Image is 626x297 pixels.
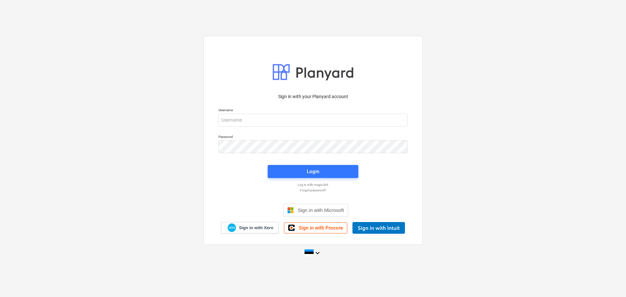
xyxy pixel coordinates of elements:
a: Sign in with Xero [221,222,279,233]
a: Log in with magic link [215,183,411,187]
span: Sign in with Microsoft [298,207,344,213]
div: Login [307,167,319,176]
span: Sign in with Xero [239,225,273,231]
i: keyboard_arrow_down [314,249,321,257]
span: Sign in with Procore [299,225,343,231]
p: Username [218,108,408,113]
input: Username [218,114,408,127]
button: Login [268,165,358,178]
p: Password [218,135,408,140]
p: Sign in with your Planyard account [218,93,408,100]
a: Sign in with Procore [284,222,347,233]
img: Microsoft logo [287,207,294,214]
a: Forgot password? [215,188,411,192]
img: Xero logo [228,223,236,232]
